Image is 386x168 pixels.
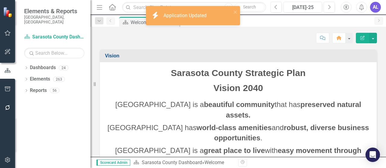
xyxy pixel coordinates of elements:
div: 24 [59,65,68,70]
strong: great place to live [204,146,265,154]
input: Search Below... [24,48,84,58]
a: Dashboards [30,64,56,71]
small: [GEOGRAPHIC_DATA], [GEOGRAPHIC_DATA] [24,15,84,25]
div: Application Updated [163,12,208,19]
button: AL [370,2,381,13]
span: Vision 2040 [214,83,263,93]
strong: beautiful community [204,100,275,108]
a: Sarasota County Dashboard [142,160,202,165]
h3: Vision [105,53,374,59]
strong: robust, diverse business opportunities [214,124,369,142]
div: 263 [53,77,65,82]
button: [DATE]-25 [283,2,322,13]
div: [DATE]-25 [286,4,320,11]
input: Search ClearPoint... [122,2,266,13]
strong: world-class amenities [196,124,271,132]
div: » [133,159,234,166]
button: Search [234,3,264,11]
span: [GEOGRAPHIC_DATA] is a that has [115,100,361,119]
img: ClearPoint Strategy [3,7,14,17]
span: [GEOGRAPHIC_DATA] has and . [107,124,369,142]
a: Sarasota County Dashboard [24,34,84,41]
a: Elements [30,76,50,83]
div: Welcome [131,19,178,26]
strong: easy movement through mobility options [210,146,361,165]
div: Open Intercom Messenger [365,148,380,162]
span: Search [243,5,256,9]
span: Scorecard Admin [96,160,130,166]
button: close [233,8,238,15]
span: Sarasota County Strategic Plan [171,68,306,78]
a: Reports [30,87,47,94]
strong: preserved natural assets. [226,100,361,119]
span: Elements & Reports [24,8,84,15]
div: 56 [50,88,59,93]
div: Welcome [204,160,224,165]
